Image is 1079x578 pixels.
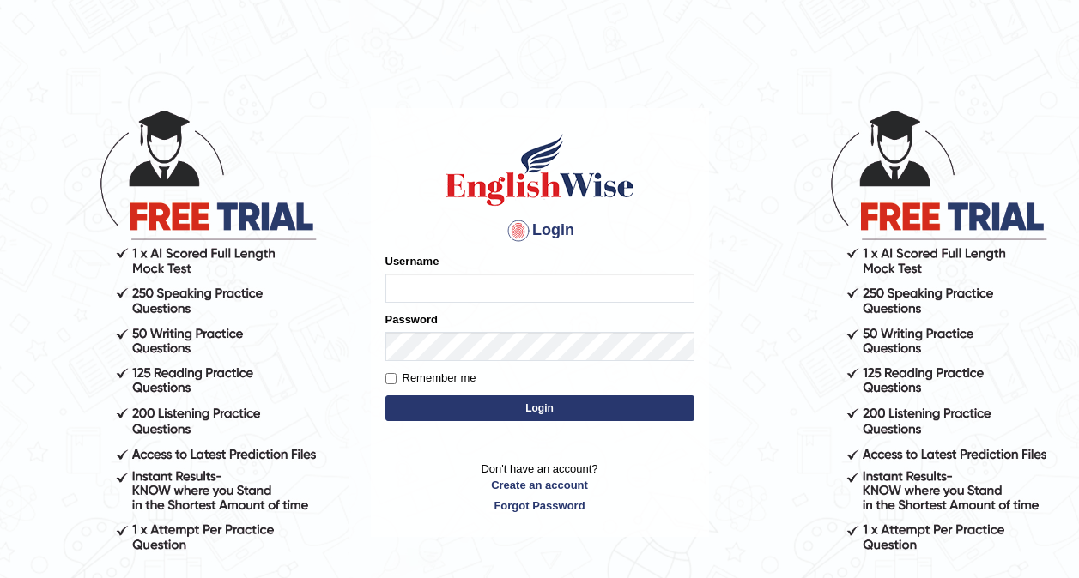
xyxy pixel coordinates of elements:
label: Username [385,253,439,269]
p: Don't have an account? [385,461,694,514]
input: Remember me [385,373,397,384]
button: Login [385,395,694,421]
a: Forgot Password [385,497,694,514]
img: Logo of English Wise sign in for intelligent practice with AI [442,131,638,208]
h4: Login [385,217,694,244]
label: Password [385,311,438,328]
label: Remember me [385,370,476,387]
a: Create an account [385,477,694,493]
